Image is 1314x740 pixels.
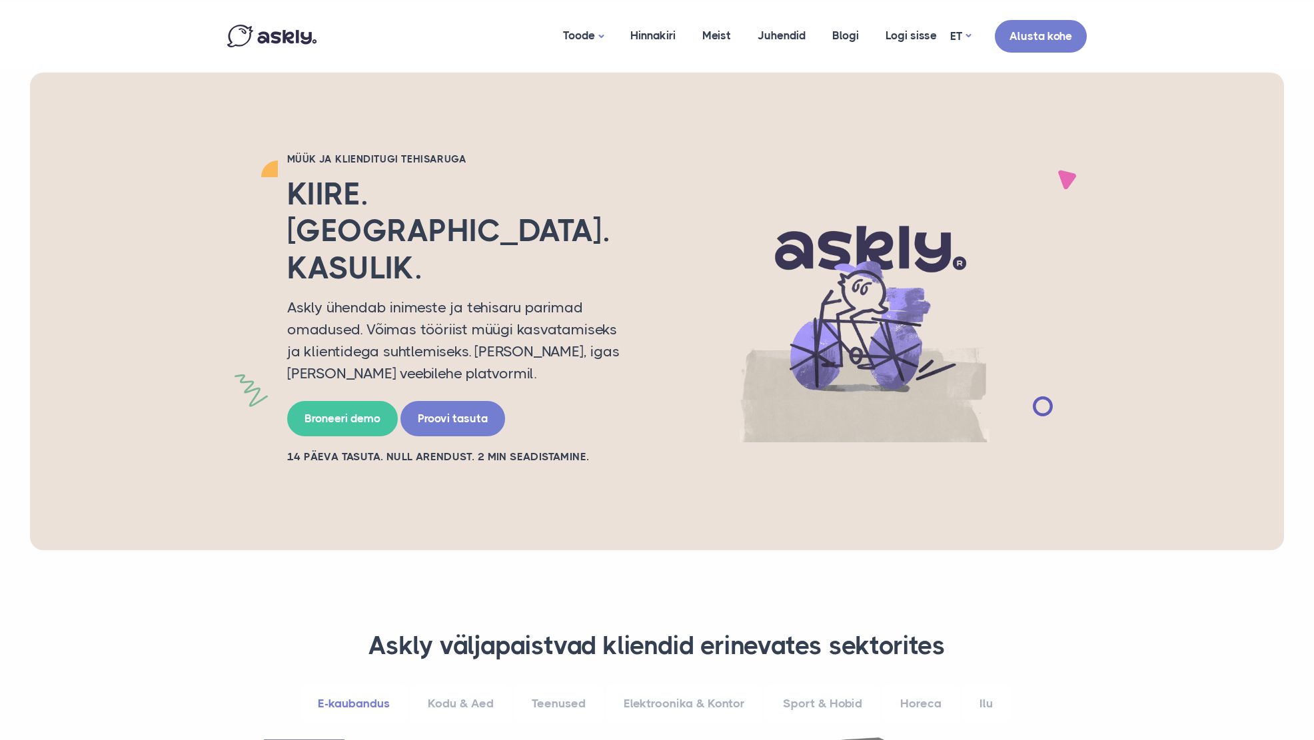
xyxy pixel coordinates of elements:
img: AI multilingual chat [654,181,1073,443]
a: Sport & Hobid [766,685,880,722]
img: Askly [227,25,317,47]
a: Kodu & Aed [410,685,511,722]
a: Horeca [883,685,959,722]
h2: 14 PÄEVA TASUTA. NULL ARENDUST. 2 MIN SEADISTAMINE. [287,450,634,464]
a: Teenused [514,685,603,722]
a: Hinnakiri [617,3,689,68]
a: Elektroonika & Kontor [606,685,762,722]
a: Proovi tasuta [400,401,505,436]
h2: Müük ja klienditugi tehisaruga [287,153,634,166]
h2: Kiire. [GEOGRAPHIC_DATA]. Kasulik. [287,176,634,286]
a: Toode [550,3,617,69]
a: Broneeri demo [287,401,398,436]
h3: Askly väljapaistvad kliendid erinevates sektorites [244,630,1070,662]
p: Askly ühendab inimeste ja tehisaru parimad omadused. Võimas tööriist müügi kasvatamiseks ja klien... [287,296,634,384]
a: Blogi [819,3,872,68]
a: Meist [689,3,744,68]
a: Alusta kohe [995,20,1087,53]
a: Juhendid [744,3,819,68]
a: Ilu [962,685,1010,722]
a: ET [950,27,971,46]
a: Logi sisse [872,3,950,68]
a: E-kaubandus [301,685,407,722]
